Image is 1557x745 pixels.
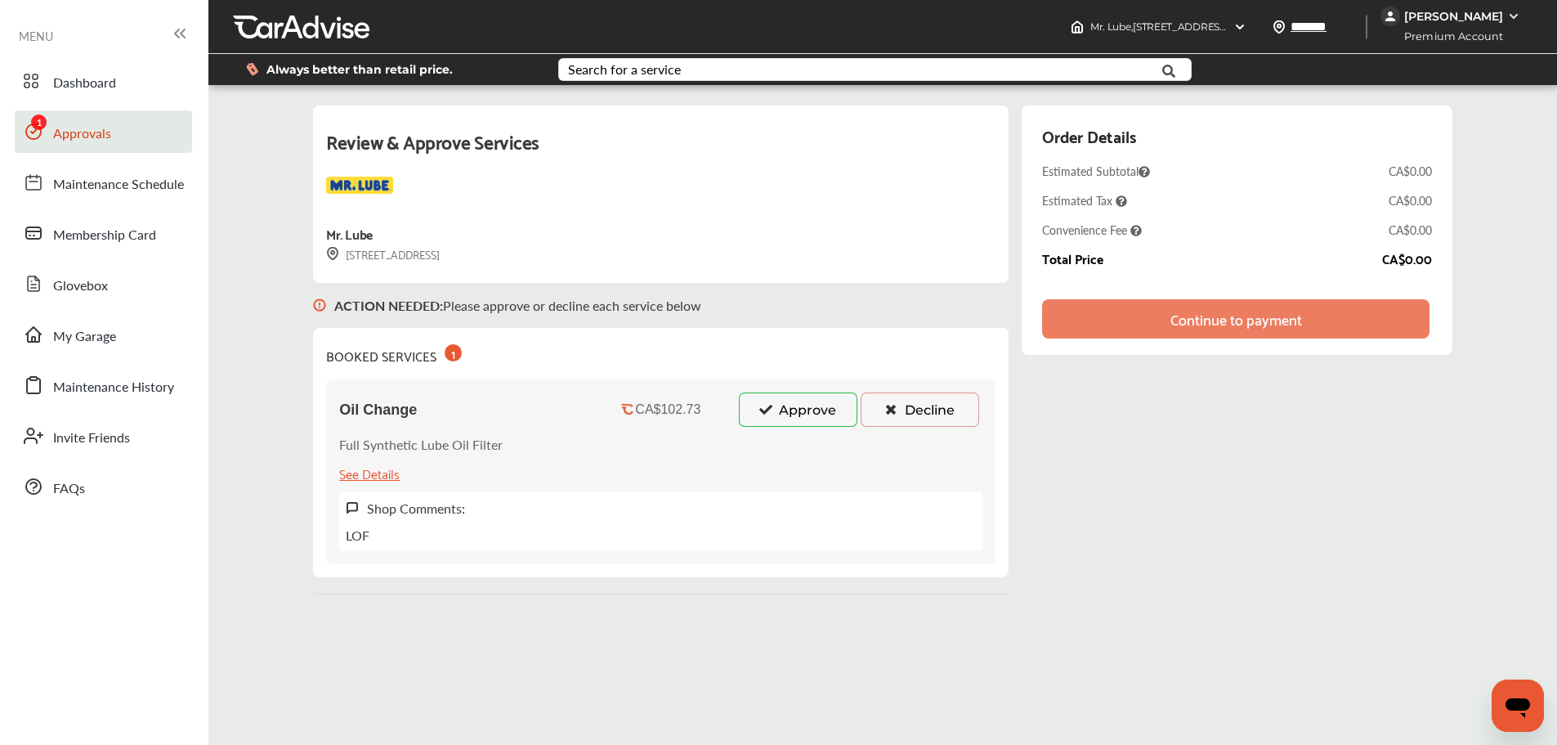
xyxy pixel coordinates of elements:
div: Order Details [1042,122,1136,150]
button: Approve [739,393,857,427]
img: logo-mr-lube.png [326,177,393,209]
iframe: Button to launch messaging window [1492,680,1544,732]
span: Estimated Subtotal [1042,163,1150,179]
div: Review & Approve Services [326,125,995,177]
span: Always better than retail price. [266,64,453,75]
div: 1 [445,344,462,361]
span: Mr. Lube , [STREET_ADDRESS] Brampton , ON L7A 3R9 [1090,20,1336,33]
img: header-home-logo.8d720a4f.svg [1071,20,1084,34]
p: Full Synthetic Lube Oil Filter [339,435,503,454]
div: Search for a service [568,63,681,76]
span: Maintenance History [53,377,174,398]
div: CA$102.73 [635,402,700,417]
a: FAQs [15,465,192,508]
span: Oil Change [339,402,417,419]
span: Convenience Fee [1042,222,1142,238]
span: FAQs [53,478,85,500]
button: Decline [861,393,979,427]
div: [STREET_ADDRESS] [326,245,440,263]
img: header-down-arrow.9dd2ce7d.svg [1233,20,1246,34]
span: Estimated Tax [1042,192,1127,209]
div: Mr. Lube [326,222,372,245]
div: [PERSON_NAME] [1404,9,1503,24]
span: My Garage [53,326,116,348]
b: ACTION NEEDED : [334,296,443,315]
a: Maintenance Schedule [15,161,192,204]
span: MENU [19,29,53,43]
a: Maintenance History [15,364,192,406]
a: Dashboard [15,60,192,102]
img: svg+xml;base64,PHN2ZyB3aWR0aD0iMTYiIGhlaWdodD0iMTciIHZpZXdCb3g9IjAgMCAxNiAxNyIgZmlsbD0ibm9uZSIgeG... [326,247,339,261]
p: Please approve or decline each service below [334,296,701,315]
a: Membership Card [15,212,192,254]
img: svg+xml;base64,PHN2ZyB3aWR0aD0iMTYiIGhlaWdodD0iMTciIHZpZXdCb3g9IjAgMCAxNiAxNyIgZmlsbD0ibm9uZSIgeG... [313,283,326,328]
div: See Details [339,462,400,484]
div: Continue to payment [1170,311,1302,327]
span: Approvals [53,123,111,145]
img: svg+xml;base64,PHN2ZyB3aWR0aD0iMTYiIGhlaWdodD0iMTciIHZpZXdCb3g9IjAgMCAxNiAxNyIgZmlsbD0ibm9uZSIgeG... [346,501,359,515]
img: WGsFRI8htEPBVLJbROoPRyZpYNWhNONpIPPETTm6eUC0GeLEiAAAAAElFTkSuQmCC [1507,10,1520,23]
a: Invite Friends [15,415,192,457]
span: Glovebox [53,276,108,297]
a: My Garage [15,313,192,356]
img: header-divider.bc55588e.svg [1366,15,1367,39]
div: CA$0.00 [1382,251,1432,266]
div: BOOKED SERVICES [326,341,462,366]
div: CA$0.00 [1389,222,1432,238]
div: Total Price [1042,251,1103,266]
a: Glovebox [15,263,192,305]
img: dollor_label_vector.a70140d1.svg [246,62,258,76]
span: Invite Friends [53,428,130,449]
span: Dashboard [53,73,116,94]
img: jVpblrzwTbfkPYzPPzSLxeg0AAAAASUVORK5CYII= [1380,7,1400,26]
div: CA$0.00 [1389,192,1432,209]
div: CA$0.00 [1389,163,1432,179]
a: Approvals [15,110,192,153]
span: Premium Account [1382,28,1515,45]
label: Shop Comments: [367,499,465,518]
img: location_vector.a44bc228.svg [1273,20,1286,34]
span: Membership Card [53,225,156,246]
p: LOF [346,526,369,545]
span: Maintenance Schedule [53,174,184,195]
